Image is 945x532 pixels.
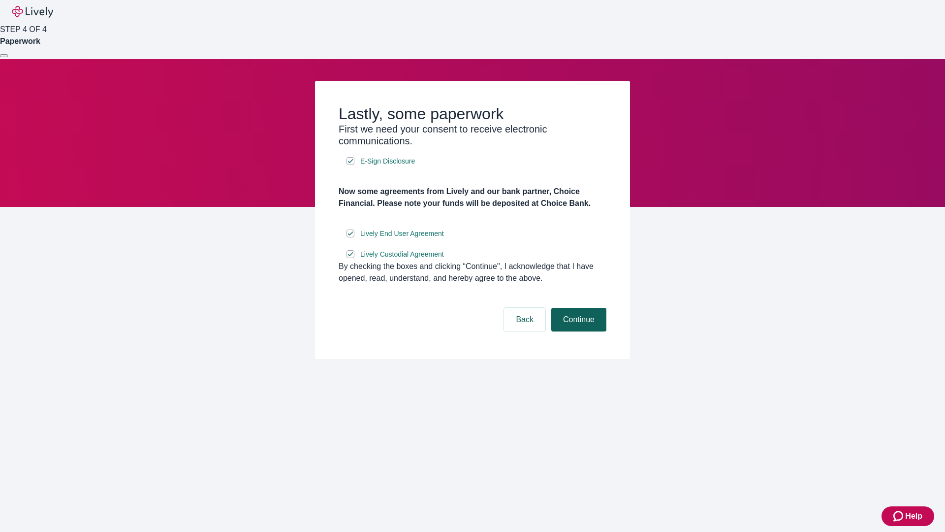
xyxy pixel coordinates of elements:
button: Zendesk support iconHelp [882,506,934,526]
span: Lively Custodial Agreement [360,249,444,260]
h2: Lastly, some paperwork [339,104,606,123]
div: By checking the boxes and clicking “Continue", I acknowledge that I have opened, read, understand... [339,261,606,284]
img: Lively [12,6,53,18]
h4: Now some agreements from Lively and our bank partner, Choice Financial. Please note your funds wi... [339,186,606,209]
svg: Zendesk support icon [893,510,905,522]
span: Help [905,510,922,522]
a: e-sign disclosure document [358,228,446,240]
a: e-sign disclosure document [358,155,417,167]
button: Back [504,308,545,332]
h3: First we need your consent to receive electronic communications. [339,123,606,147]
span: E-Sign Disclosure [360,156,415,166]
button: Continue [551,308,606,332]
a: e-sign disclosure document [358,248,446,261]
span: Lively End User Agreement [360,229,444,239]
